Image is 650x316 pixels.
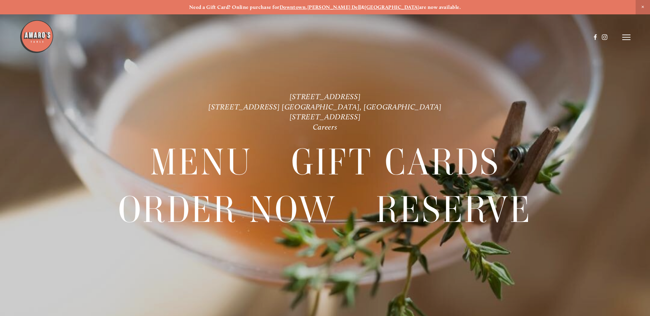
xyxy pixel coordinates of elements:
span: Order Now [118,186,337,233]
strong: & [361,4,365,10]
a: [PERSON_NAME] Dell [307,4,361,10]
strong: Need a Gift Card? Online purchase for [189,4,280,10]
a: Downtown [280,4,306,10]
a: Gift Cards [291,139,500,185]
a: Careers [313,122,338,132]
a: Reserve [376,186,532,233]
strong: are now available. [419,4,461,10]
a: [STREET_ADDRESS] [GEOGRAPHIC_DATA], [GEOGRAPHIC_DATA] [208,102,441,111]
span: Reserve [376,186,532,233]
a: Order Now [118,186,337,233]
a: [GEOGRAPHIC_DATA] [365,4,419,10]
strong: , [306,4,307,10]
a: [STREET_ADDRESS] [290,112,361,121]
a: [STREET_ADDRESS] [290,92,361,101]
img: Amaro's Table [20,19,54,54]
a: Menu [150,139,252,185]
